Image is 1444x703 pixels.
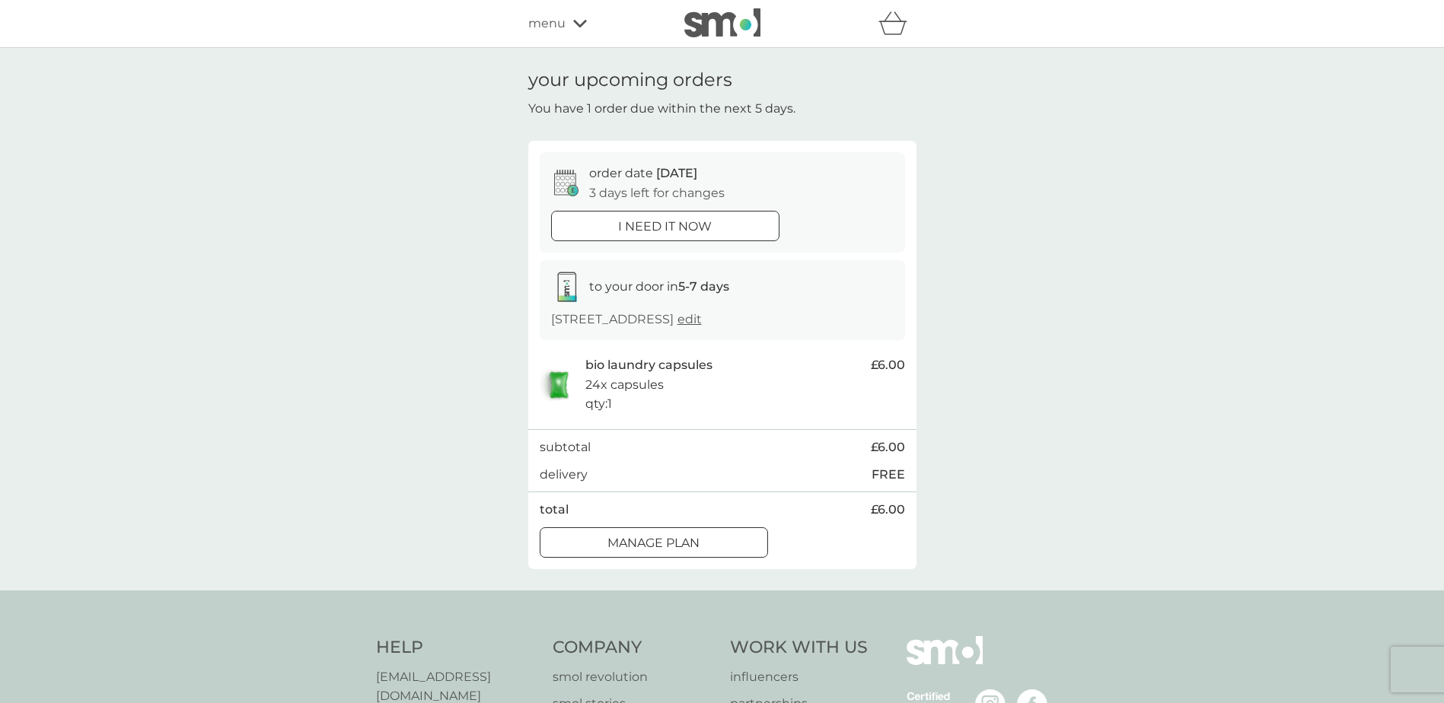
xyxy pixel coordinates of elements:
[678,279,729,294] strong: 5-7 days
[585,355,712,375] p: bio laundry capsules
[376,636,538,660] h4: Help
[677,312,702,326] a: edit
[730,667,868,687] a: influencers
[656,166,697,180] span: [DATE]
[528,14,566,33] span: menu
[871,437,905,457] span: £6.00
[730,636,868,660] h4: Work With Us
[618,217,712,237] p: i need it now
[871,355,905,375] span: £6.00
[878,8,916,39] div: basket
[528,99,795,119] p: You have 1 order due within the next 5 days.
[871,500,905,520] span: £6.00
[589,183,725,203] p: 3 days left for changes
[872,465,905,485] p: FREE
[553,667,715,687] a: smol revolution
[589,279,729,294] span: to your door in
[540,437,591,457] p: subtotal
[585,394,612,414] p: qty : 1
[589,164,697,183] p: order date
[607,533,700,553] p: Manage plan
[528,69,732,91] h1: your upcoming orders
[553,636,715,660] h4: Company
[585,375,664,395] p: 24x capsules
[551,211,779,241] button: i need it now
[540,527,768,558] button: Manage plan
[540,500,569,520] p: total
[551,310,702,329] p: [STREET_ADDRESS]
[907,636,983,688] img: smol
[540,465,588,485] p: delivery
[684,8,760,37] img: smol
